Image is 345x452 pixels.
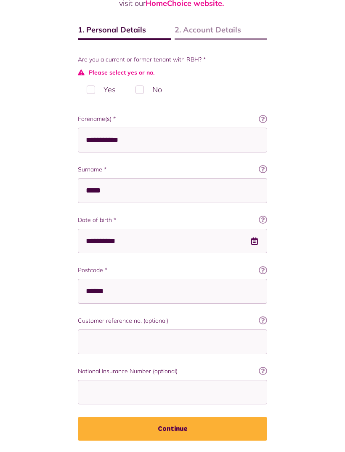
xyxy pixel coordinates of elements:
[78,216,267,225] label: Date of birth *
[127,77,171,102] label: No
[78,55,267,64] label: Are you a current or former tenant with RBH? *
[78,229,267,254] input: Use the arrow keys to pick a date
[78,77,125,102] label: Yes
[78,165,267,174] label: Surname *
[78,417,267,441] button: Continue
[78,115,267,123] label: Forename(s) *
[78,316,267,325] label: Customer reference no. (optional)
[78,266,267,275] label: Postcode *
[175,24,268,40] span: 2. Account Details
[78,367,267,376] label: National Insurance Number (optional)
[78,24,171,40] span: 1. Personal Details
[78,68,267,77] span: Please select yes or no.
